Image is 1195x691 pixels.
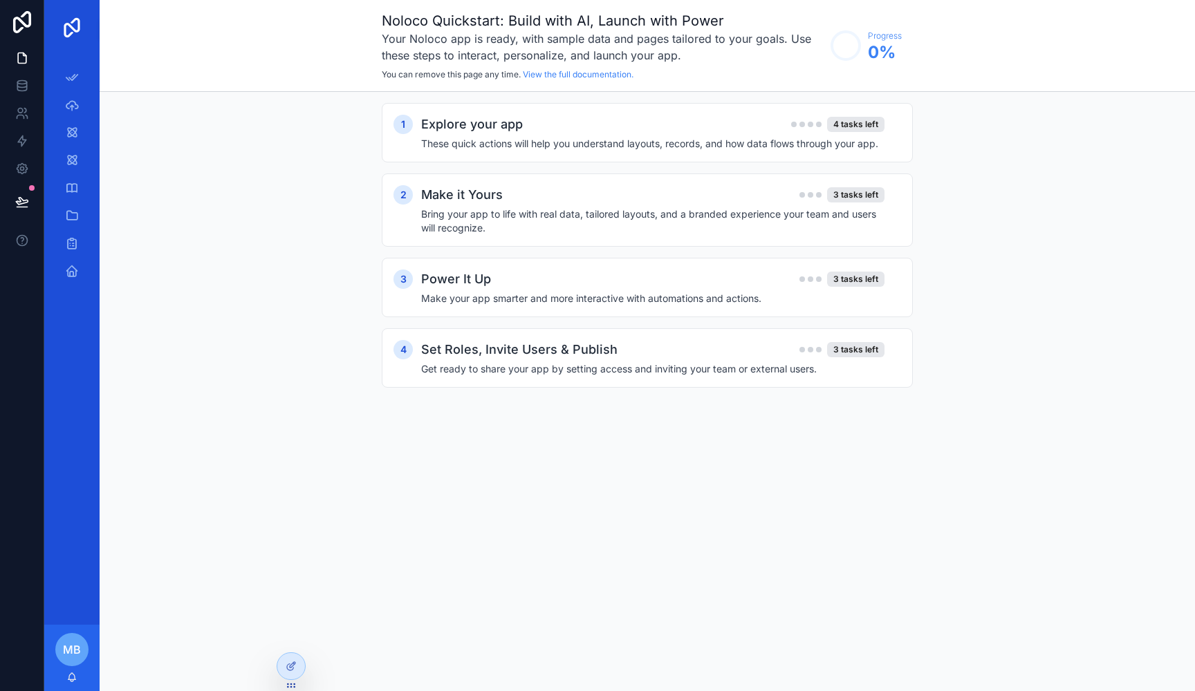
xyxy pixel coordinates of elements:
[827,272,884,287] div: 3 tasks left
[421,207,884,235] h4: Bring your app to life with real data, tailored layouts, and a branded experience your team and u...
[393,340,413,359] div: 4
[382,11,824,30] h1: Noloco Quickstart: Build with AI, Launch with Power
[421,292,884,305] h4: Make your app smarter and more interactive with automations and actions.
[63,641,81,658] span: MB
[868,41,902,64] span: 0 %
[421,185,503,205] h2: Make it Yours
[421,340,618,359] h2: Set Roles, Invite Users & Publish
[827,187,884,202] div: 3 tasks left
[827,117,884,132] div: 4 tasks left
[421,269,491,289] h2: Power It Up
[382,30,824,64] h3: Your Noloco app is ready, with sample data and pages tailored to your goals. Use these steps to i...
[100,92,1195,426] div: scrollable content
[868,30,902,41] span: Progress
[421,362,884,376] h4: Get ready to share your app by setting access and inviting your team or external users.
[421,137,884,151] h4: These quick actions will help you understand layouts, records, and how data flows through your app.
[393,269,413,289] div: 3
[382,69,521,79] span: You can remove this page any time.
[61,17,83,39] img: App logo
[421,115,523,134] h2: Explore your app
[393,115,413,134] div: 1
[523,69,633,79] a: View the full documentation.
[827,342,884,357] div: 3 tasks left
[393,185,413,205] div: 2
[44,55,100,301] div: scrollable content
